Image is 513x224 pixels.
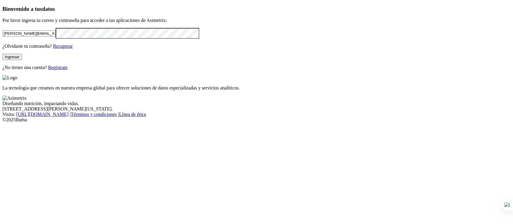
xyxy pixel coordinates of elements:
[53,44,73,49] a: Recuperar
[16,112,69,117] a: [URL][DOMAIN_NAME]
[2,44,511,49] p: ¿Olvidaste tu contraseña?
[2,6,511,12] h3: Bienvenido a tus
[2,106,511,112] div: [STREET_ADDRESS][PERSON_NAME][US_STATE].
[2,101,511,106] div: Diseñando nutrición, impactando vidas.
[2,54,22,60] button: Ingresar
[2,117,511,123] div: © 2025 Iluma
[119,112,146,117] a: Línea de ética
[48,65,68,70] a: Regístrate
[42,6,55,12] span: datos
[2,95,26,101] img: Asimetrix
[2,112,511,117] div: Visita : | |
[2,30,56,37] input: Tu correo
[2,18,511,23] p: Por favor ingresa tu correo y contraseña para acceder a tus aplicaciones de Asimetrix:
[2,65,511,70] p: ¿No tienes una cuenta?
[71,112,117,117] a: Términos y condiciones
[2,75,17,80] img: Logo
[2,85,511,91] p: La tecnología que creamos en nuestra empresa global para ofrecer soluciones de datos especializad...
